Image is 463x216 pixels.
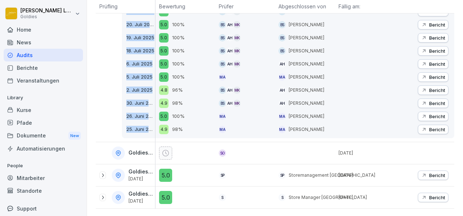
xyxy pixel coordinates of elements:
p: Bericht [429,48,445,54]
p: [PERSON_NAME] [289,100,324,107]
div: 5.0 [159,169,172,182]
p: [PERSON_NAME] [289,48,324,54]
p: [PERSON_NAME] [289,126,324,133]
div: AH [278,60,286,68]
a: Veranstaltungen [4,74,83,87]
div: MA [219,126,226,133]
div: SP [278,172,286,179]
p: Prüfling [99,3,151,10]
a: DokumenteNew [4,129,83,143]
p: [DATE] [128,199,154,204]
a: Berichte [4,61,83,74]
p: 98% [172,126,183,133]
div: 4.9 [159,125,169,134]
button: Bericht [418,59,448,69]
p: Goldies Stuttgart Tübingerstr. [128,191,154,197]
div: BS [219,34,226,41]
p: Bewertung [159,3,211,10]
p: Abgeschlossen von [278,3,331,10]
p: 18. Juli 2025 [126,47,155,55]
p: [PERSON_NAME] [289,61,324,67]
div: AH [226,100,233,107]
a: News [4,36,83,49]
div: AH [226,21,233,28]
div: S [219,194,226,201]
button: Bericht [418,33,448,43]
a: Home [4,23,83,36]
p: 19. Juli 2025 [126,34,155,41]
a: Kurse [4,104,83,116]
p: [DATE] [339,172,395,179]
p: 26. Juni 2025 [126,113,155,120]
p: 100% [172,60,185,68]
button: Bericht [418,171,448,180]
p: [DATE] [339,150,395,156]
p: Bericht [429,113,445,119]
div: MA [219,113,226,120]
div: MA [219,73,226,81]
p: 100% [172,73,185,81]
p: Bericht [429,127,445,132]
div: Mitarbeiter [4,172,83,184]
div: MA [278,126,286,133]
div: S [278,194,286,201]
p: 100% [172,47,185,55]
div: BS [219,87,226,94]
p: Goldies [20,14,74,19]
p: [PERSON_NAME] [289,35,324,41]
div: SO [219,149,226,157]
div: BS [219,60,226,68]
div: BS [278,34,286,41]
p: 100% [172,21,185,28]
div: 4.9 [159,99,169,108]
p: Library [4,92,83,104]
p: [PERSON_NAME] Loska [20,8,74,14]
div: Support [4,202,83,215]
p: 96% [172,87,183,94]
div: BS [219,100,226,107]
p: 6. Juli 2025 [126,60,155,68]
button: Bericht [418,20,448,29]
p: [PERSON_NAME] [289,87,324,93]
p: Bericht [429,100,445,106]
button: Bericht [418,112,448,121]
p: [DATE] [339,194,395,201]
p: 5. Juli 2025 [126,73,155,81]
button: Bericht [418,46,448,56]
div: 4.8 [159,85,169,95]
p: Goldies [GEOGRAPHIC_DATA] [128,169,154,175]
div: 5.0 [159,72,169,82]
div: AH [278,100,286,107]
div: BS [278,21,286,28]
div: AH [226,60,233,68]
div: MK [233,100,241,107]
div: MK [233,87,241,94]
p: Store Manager [GEOGRAPHIC_DATA] [289,194,367,201]
p: [PERSON_NAME] [289,74,324,80]
div: BS [219,21,226,28]
button: Bericht [418,85,448,95]
p: [PERSON_NAME] [289,113,324,120]
a: Pfade [4,116,83,129]
div: AH [226,34,233,41]
button: Bericht [418,99,448,108]
p: 25. Juni 2025 [126,126,155,133]
div: BS [278,47,286,55]
button: Bericht [418,125,448,134]
div: 5.0 [159,33,169,43]
div: AH [226,47,233,55]
p: [DATE] [128,176,154,181]
p: Bericht [429,61,445,67]
div: SP [219,172,226,179]
p: Goldies Oranienstraße [128,150,154,156]
a: Audits [4,49,83,61]
div: MK [233,21,241,28]
button: Bericht [418,72,448,82]
div: 5.0 [159,112,169,121]
button: Bericht [418,193,448,202]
